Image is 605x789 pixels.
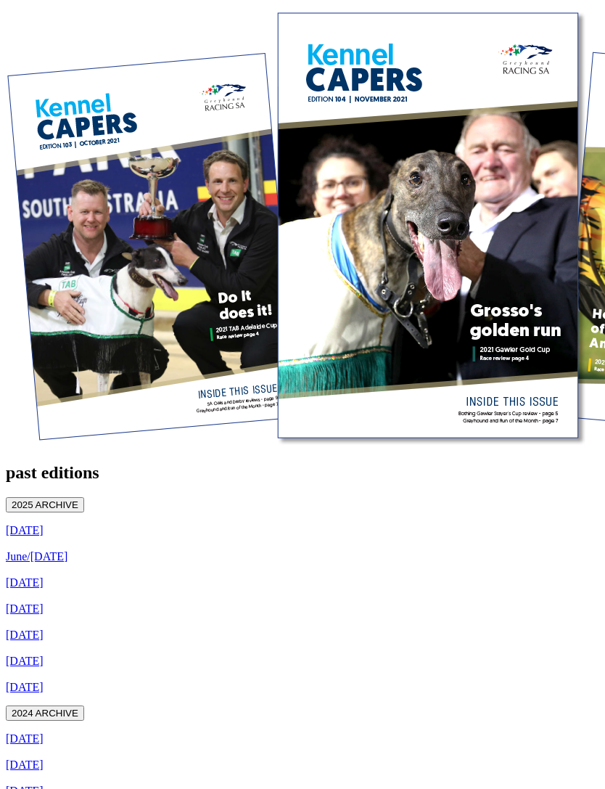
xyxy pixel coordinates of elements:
a: [DATE] [6,681,44,693]
a: [DATE] [6,524,44,536]
button: 2025 ARCHIVE [6,497,84,512]
a: [DATE] [6,759,44,771]
h2: past editions [6,463,599,483]
a: June/[DATE] [6,550,67,563]
a: [DATE] [6,576,44,589]
a: [DATE] [6,602,44,615]
button: 2024 ARCHIVE [6,706,84,721]
a: [DATE] [6,732,44,745]
a: [DATE] [6,629,44,641]
a: [DATE] [6,655,44,667]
